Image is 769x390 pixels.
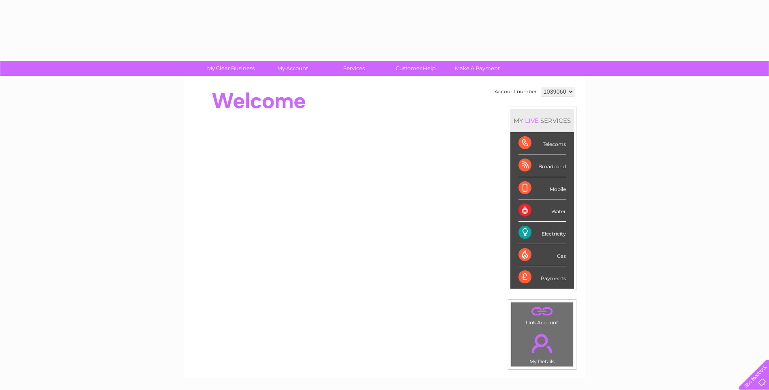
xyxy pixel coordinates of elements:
a: . [513,329,571,358]
div: Gas [518,244,566,266]
div: Payments [518,266,566,288]
div: MY SERVICES [510,109,574,132]
a: . [513,304,571,319]
a: Make A Payment [444,61,511,76]
div: Water [518,199,566,222]
div: Telecoms [518,132,566,154]
td: My Details [511,327,574,367]
div: Broadband [518,154,566,177]
div: Mobile [518,177,566,199]
td: Account number [493,85,539,99]
div: LIVE [523,117,540,124]
a: My Clear Business [197,61,264,76]
a: My Account [259,61,326,76]
td: Link Account [511,302,574,328]
a: Customer Help [382,61,449,76]
a: Services [321,61,388,76]
div: Electricity [518,222,566,244]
